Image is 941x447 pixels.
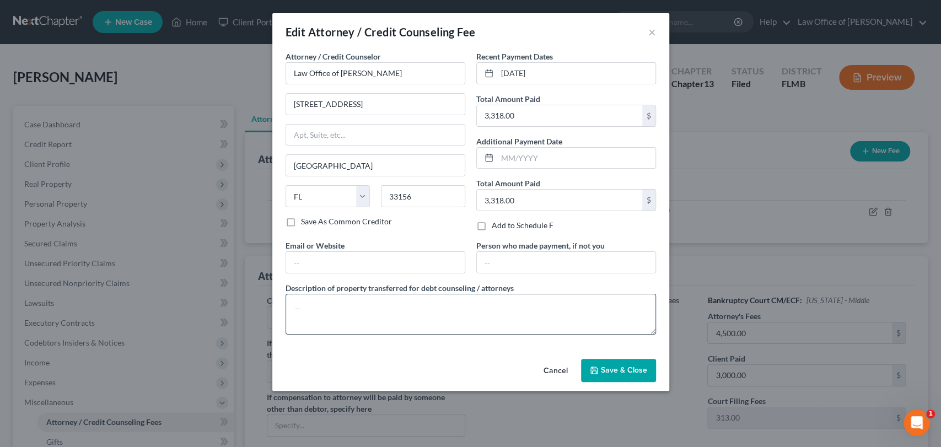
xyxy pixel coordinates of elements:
label: Add to Schedule F [492,220,553,231]
label: Additional Payment Date [476,136,562,147]
label: Description of property transferred for debt counseling / attorneys [286,282,514,294]
button: × [648,25,656,39]
span: Attorney / Credit Counselor [286,52,381,61]
input: Apt, Suite, etc... [286,125,465,146]
label: Save As Common Creditor [301,216,392,227]
input: -- [286,252,465,273]
span: Edit [286,25,306,39]
div: $ [642,105,655,126]
label: Recent Payment Dates [476,51,553,62]
label: Total Amount Paid [476,93,540,105]
div: $ [642,190,655,211]
label: Email or Website [286,240,345,251]
input: 0.00 [477,105,642,126]
label: Person who made payment, if not you [476,240,605,251]
button: Save & Close [581,359,656,382]
label: Total Amount Paid [476,177,540,189]
span: Save & Close [601,365,647,375]
input: Enter zip... [381,185,465,207]
input: 0.00 [477,190,642,211]
button: Cancel [535,360,577,382]
span: Attorney / Credit Counseling Fee [308,25,476,39]
span: 1 [926,410,935,418]
iframe: Intercom live chat [904,410,930,436]
input: MM/YYYY [497,63,655,84]
input: Enter address... [286,94,465,115]
input: MM/YYYY [497,148,655,169]
input: Search creditor by name... [286,62,465,84]
input: Enter city... [286,155,465,176]
input: -- [477,252,655,273]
